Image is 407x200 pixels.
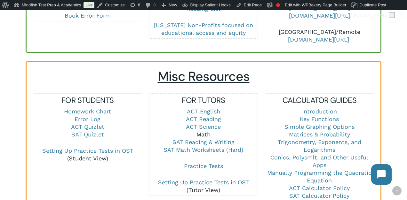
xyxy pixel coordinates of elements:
[149,95,258,105] h5: FOR TUTORS
[186,116,221,122] a: ACT Reading
[270,154,368,168] a: Conics, Polysmlt, and Other Useful Apps
[284,123,355,130] a: Simple Graphing Options
[187,108,220,115] a: ACT English
[337,10,397,20] a: Howdy,
[164,146,243,153] a: SAT Math Worksheets (Hard)
[154,22,253,36] a: [US_STATE] Non-Profits focused on educational access and equity
[33,147,142,162] p: (Student View)
[289,12,350,19] a: [DOMAIN_NAME][URL]
[289,185,350,191] a: ACT Calculator Policy
[278,139,361,153] a: Trigonometry, Exponents, and Logarithms
[288,36,349,43] a: [DOMAIN_NAME][URL]
[196,131,211,138] a: Math
[289,131,350,138] a: Matrices & Probability
[71,131,104,138] a: SAT Quizlet
[42,147,133,154] a: Setting Up Practice Tests in OST
[65,12,111,19] a: Book Error Form
[300,116,339,122] a: Key Functions
[267,169,371,184] a: Manually Programming the Quadratic Equation
[353,13,387,18] span: [PERSON_NAME]
[172,139,235,145] a: SAT Reading & Writing
[302,108,337,115] a: Introduction
[75,116,100,122] a: Error Log
[158,179,249,186] a: Setting Up Practice Tests in OST
[158,68,250,85] span: Misc Resources
[289,192,349,199] a: SAT Calculator Policy
[184,163,223,169] a: Practice Tests
[265,95,374,105] h5: CALCULATOR GUIDES
[276,3,280,7] div: Focus keyphrase not set
[186,123,221,130] a: ACT Science
[265,28,374,43] p: [GEOGRAPHIC_DATA]/Remote
[71,123,104,130] a: ACT Quizlet
[149,179,258,194] p: (Tutor View)
[365,158,398,191] iframe: Chatbot
[84,2,94,8] a: Live
[33,95,142,105] h5: FOR STUDENTS
[64,108,111,115] a: Homework Chart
